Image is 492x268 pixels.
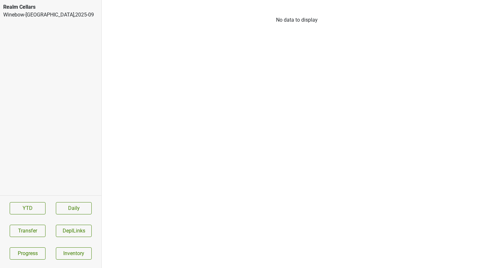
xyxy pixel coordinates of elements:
[56,247,92,260] a: Inventory
[56,225,92,237] button: DeplLinks
[10,225,46,237] button: Transfer
[56,202,92,214] a: Daily
[102,16,492,24] div: No data to display
[10,202,46,214] a: YTD
[3,3,98,11] div: Realm Cellars
[10,247,46,260] a: Progress
[3,11,98,19] div: Winebow-[GEOGRAPHIC_DATA] , 2025 - 09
